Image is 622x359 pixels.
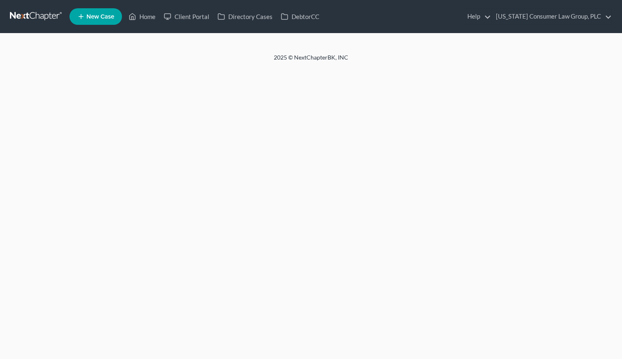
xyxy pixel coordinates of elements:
a: Client Portal [160,9,213,24]
a: DebtorCC [277,9,323,24]
a: Home [124,9,160,24]
a: Directory Cases [213,9,277,24]
div: 2025 © NextChapterBK, INC [75,53,547,68]
new-legal-case-button: New Case [69,8,122,25]
a: Help [463,9,491,24]
a: [US_STATE] Consumer Law Group, PLC [492,9,612,24]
